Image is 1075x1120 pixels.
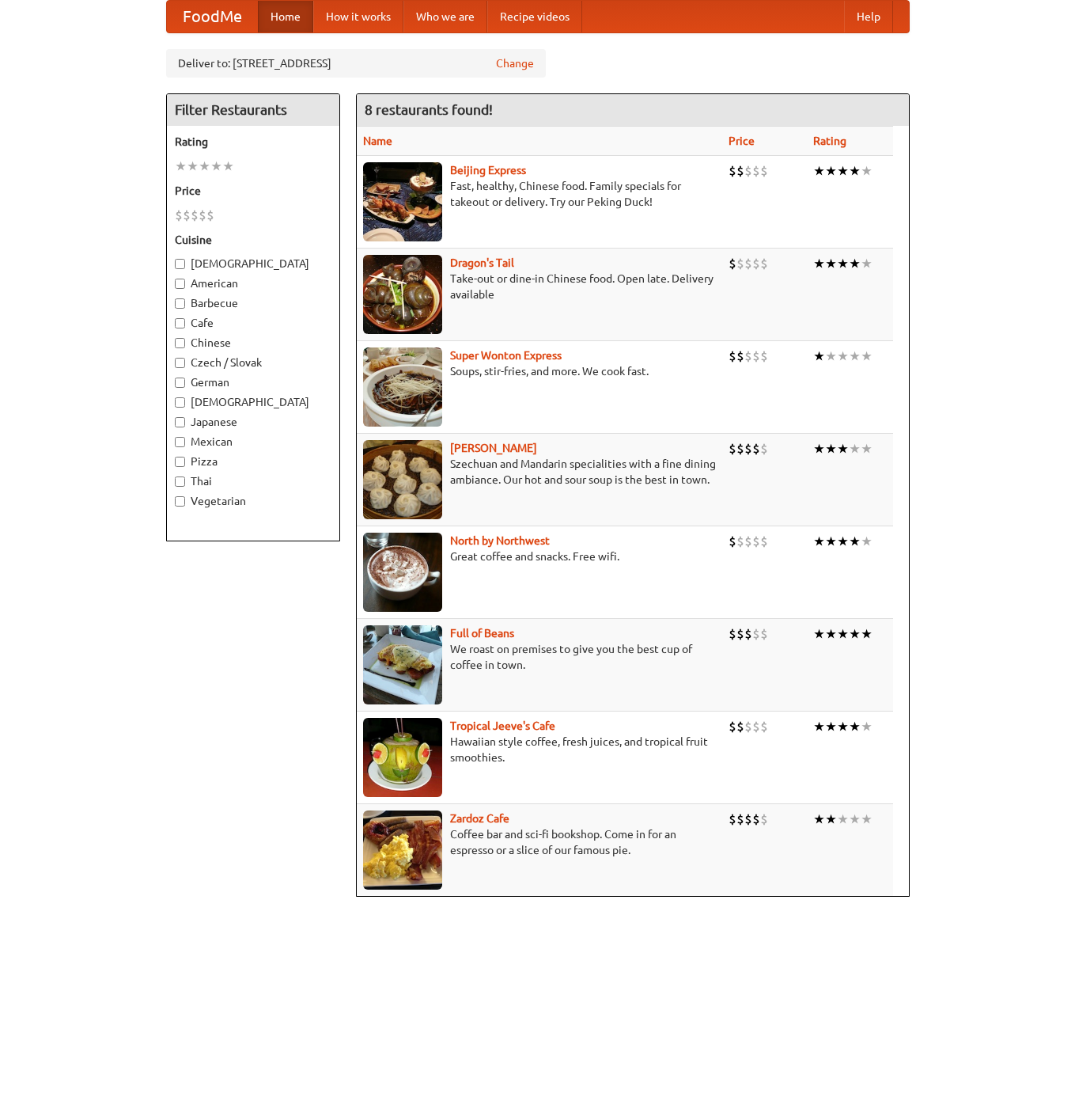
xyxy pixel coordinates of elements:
[813,255,825,272] li: ★
[210,158,222,175] li: ★
[760,718,768,735] li: $
[175,279,185,289] input: American
[363,533,442,612] img: north.jpg
[752,255,760,272] li: $
[744,255,752,272] li: $
[450,349,562,362] a: Super Wonton Express
[825,533,837,550] li: ★
[450,534,550,547] a: North by Northwest
[175,207,183,224] li: $
[825,625,837,643] li: ★
[760,347,768,365] li: $
[837,718,849,735] li: ★
[744,347,752,365] li: $
[849,440,861,457] li: ★
[363,826,717,858] p: Coffee bar and sci-fi bookshop. Come in for an espresso or a slice of our famous pie.
[175,417,185,427] input: Japanese
[729,811,736,828] li: $
[363,625,442,704] img: beans.jpg
[729,162,736,180] li: $
[199,207,206,224] li: $
[175,473,331,489] label: Thai
[450,812,509,825] b: Zardoz Cafe
[183,207,191,224] li: $
[487,1,582,32] a: Recipe videos
[837,162,849,180] li: ★
[825,162,837,180] li: ★
[175,493,331,509] label: Vegetarian
[175,414,331,430] label: Japanese
[450,164,526,177] a: Beijing Express
[175,338,185,348] input: Chinese
[175,318,185,328] input: Cafe
[403,1,487,32] a: Who we are
[167,94,339,126] h4: Filter Restaurants
[175,232,331,248] h5: Cuisine
[175,434,331,450] label: Mexican
[736,440,744,457] li: $
[187,158,199,175] li: ★
[736,718,744,735] li: $
[363,641,717,673] p: We roast on premises to give you the best cup of coffee in town.
[363,440,442,519] img: shandong.jpg
[760,625,768,643] li: $
[849,811,861,828] li: ★
[175,437,185,447] input: Mexican
[736,255,744,272] li: $
[837,347,849,365] li: ★
[825,255,837,272] li: ★
[760,162,768,180] li: $
[849,347,861,365] li: ★
[825,347,837,365] li: ★
[167,1,258,32] a: FoodMe
[837,440,849,457] li: ★
[736,162,744,180] li: $
[736,347,744,365] li: $
[813,347,825,365] li: ★
[825,718,837,735] li: ★
[258,1,313,32] a: Home
[363,162,442,241] img: beijing.jpg
[760,440,768,457] li: $
[175,134,331,150] h5: Rating
[729,533,736,550] li: $
[861,811,872,828] li: ★
[837,625,849,643] li: ★
[844,1,893,32] a: Help
[175,358,185,368] input: Czech / Slovak
[813,625,825,643] li: ★
[849,255,861,272] li: ★
[175,378,185,388] input: German
[813,135,846,147] a: Rating
[450,256,514,269] a: Dragon's Tail
[752,162,760,180] li: $
[175,298,185,309] input: Barbecue
[313,1,403,32] a: How it works
[450,442,537,454] a: [PERSON_NAME]
[199,158,210,175] li: ★
[813,718,825,735] li: ★
[752,347,760,365] li: $
[861,255,872,272] li: ★
[729,255,736,272] li: $
[363,135,392,147] a: Name
[175,476,185,487] input: Thai
[861,440,872,457] li: ★
[744,625,752,643] li: $
[744,440,752,457] li: $
[837,533,849,550] li: ★
[175,335,331,351] label: Chinese
[450,719,555,732] a: Tropical Jeeve's Cafe
[363,549,717,564] p: Great coffee and snacks. Free wifi.
[736,625,744,643] li: $
[365,102,493,117] ng-pluralize: 8 restaurants found!
[175,457,185,467] input: Pizza
[744,533,752,550] li: $
[175,158,187,175] li: ★
[363,811,442,890] img: zardoz.jpg
[729,135,755,147] a: Price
